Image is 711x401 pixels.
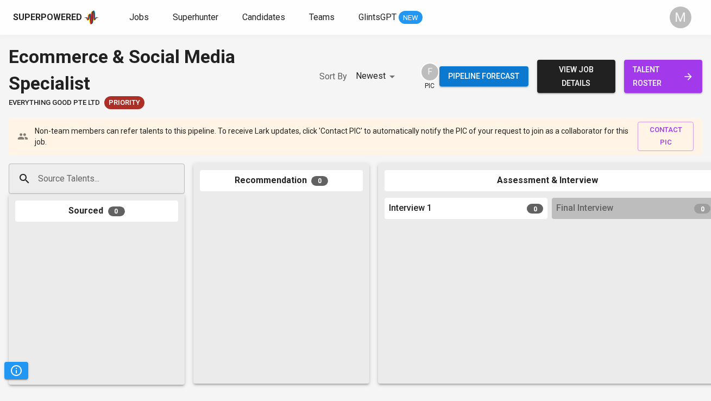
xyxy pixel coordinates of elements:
a: talent roster [624,60,702,93]
p: Sort By [319,70,347,83]
div: Recommendation [200,170,363,191]
p: Newest [356,70,386,83]
a: Teams [309,11,337,24]
span: Everything good Pte Ltd [9,98,100,108]
a: Jobs [129,11,151,24]
div: Sourced [15,200,178,222]
span: NEW [399,12,423,23]
div: Superpowered [13,11,82,24]
span: Priority [104,98,144,108]
span: 0 [311,176,328,186]
button: view job details [537,60,615,93]
span: Teams [309,12,335,22]
span: Superhunter [173,12,218,22]
span: Pipeline forecast [448,70,520,83]
button: Pipeline forecast [439,66,528,86]
button: Open [179,178,181,180]
span: Interview 1 [389,202,432,215]
div: New Job received from Demand Team [104,96,144,109]
span: Final Interview [556,202,613,215]
div: pic [420,62,439,91]
p: Non-team members can refer talents to this pipeline. To receive Lark updates, click 'Contact PIC'... [35,126,629,147]
a: Superpoweredapp logo [13,9,99,26]
img: app logo [84,9,99,26]
span: 0 [108,206,125,216]
span: talent roster [633,63,694,90]
a: GlintsGPT NEW [358,11,423,24]
button: contact pic [638,122,694,151]
a: Superhunter [173,11,221,24]
span: GlintsGPT [358,12,397,22]
div: Ecommerce & Social Media Specialist [9,43,298,96]
div: Newest [356,66,399,86]
span: Jobs [129,12,149,22]
span: Candidates [242,12,285,22]
span: contact pic [643,124,688,149]
span: 0 [527,204,543,214]
a: Candidates [242,11,287,24]
span: 0 [694,204,710,214]
button: Pipeline Triggers [4,362,28,379]
span: view job details [546,63,607,90]
div: M [670,7,691,28]
div: F [420,62,439,82]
